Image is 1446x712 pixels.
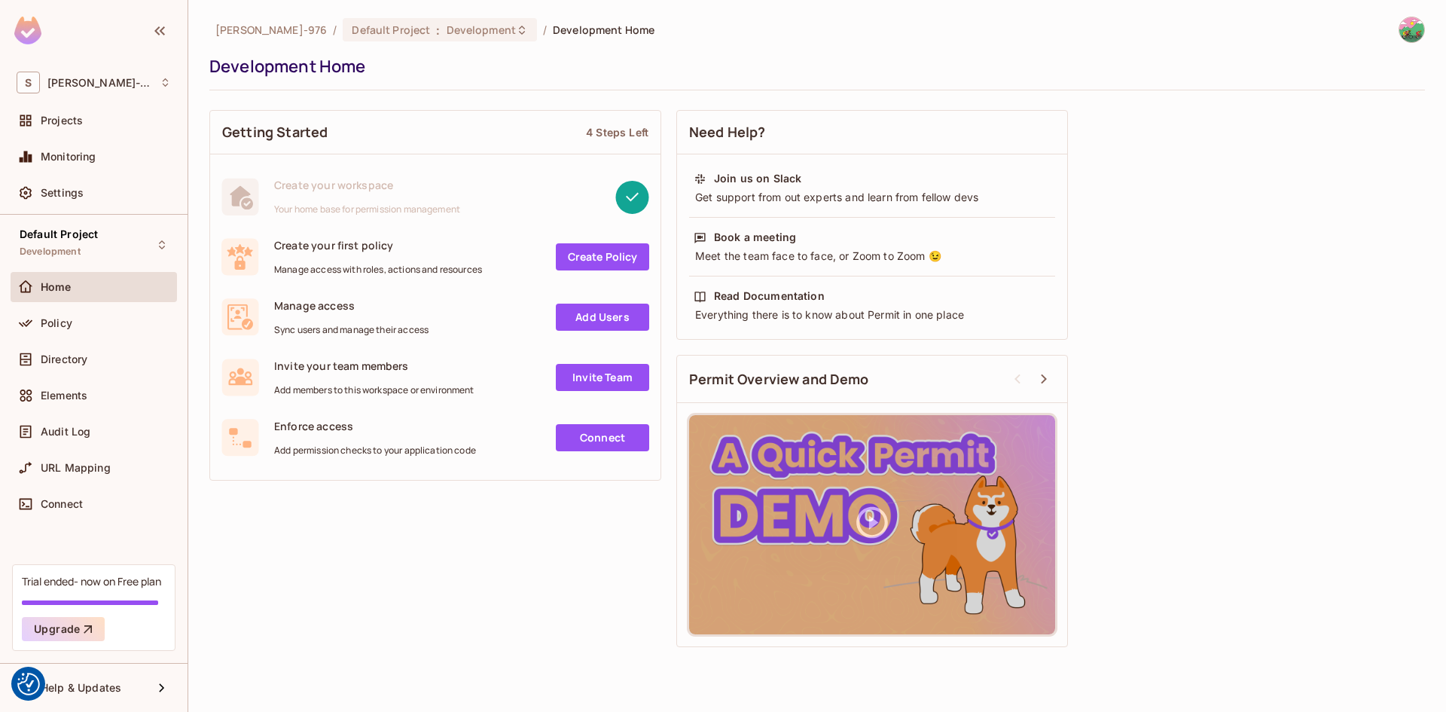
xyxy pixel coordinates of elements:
div: Get support from out experts and learn from fellow devs [694,190,1051,205]
span: Default Project [352,23,430,37]
button: Consent Preferences [17,673,40,695]
span: Development [20,246,81,258]
div: Read Documentation [714,289,825,304]
div: Trial ended- now on Free plan [22,574,161,588]
span: : [435,24,441,36]
span: Projects [41,115,83,127]
span: URL Mapping [41,462,111,474]
a: Connect [556,424,649,451]
li: / [543,23,547,37]
span: Help & Updates [41,682,121,694]
div: Development Home [209,55,1417,78]
div: Join us on Slack [714,171,801,186]
span: Enforce access [274,419,476,433]
span: Getting Started [222,123,328,142]
span: Settings [41,187,84,199]
span: Directory [41,353,87,365]
button: Upgrade [22,617,105,641]
span: Audit Log [41,426,90,438]
span: Manage access [274,298,429,313]
span: Home [41,281,72,293]
span: Need Help? [689,123,766,142]
img: Shyamalan Chemmery [1399,17,1424,42]
span: Development [447,23,516,37]
a: Invite Team [556,364,649,391]
span: Create your first policy [274,238,482,252]
span: Add members to this workspace or environment [274,384,474,396]
img: Revisit consent button [17,673,40,695]
span: the active workspace [215,23,327,37]
a: Create Policy [556,243,649,270]
span: Workspace: Shyamalan-976 [47,77,152,89]
span: Default Project [20,228,98,240]
span: Development Home [553,23,654,37]
span: Add permission checks to your application code [274,445,476,457]
div: Meet the team face to face, or Zoom to Zoom 😉 [694,249,1051,264]
span: Sync users and manage their access [274,324,429,336]
span: Connect [41,498,83,510]
li: / [333,23,337,37]
img: SReyMgAAAABJRU5ErkJggg== [14,17,41,44]
a: Add Users [556,304,649,331]
span: Manage access with roles, actions and resources [274,264,482,276]
span: Permit Overview and Demo [689,370,869,389]
span: Monitoring [41,151,96,163]
span: Your home base for permission management [274,203,460,215]
span: Invite your team members [274,359,474,373]
div: Everything there is to know about Permit in one place [694,307,1051,322]
span: Elements [41,390,87,402]
span: Create your workspace [274,178,460,192]
div: 4 Steps Left [586,125,648,139]
span: S [17,72,40,93]
div: Book a meeting [714,230,796,245]
span: Policy [41,317,72,329]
